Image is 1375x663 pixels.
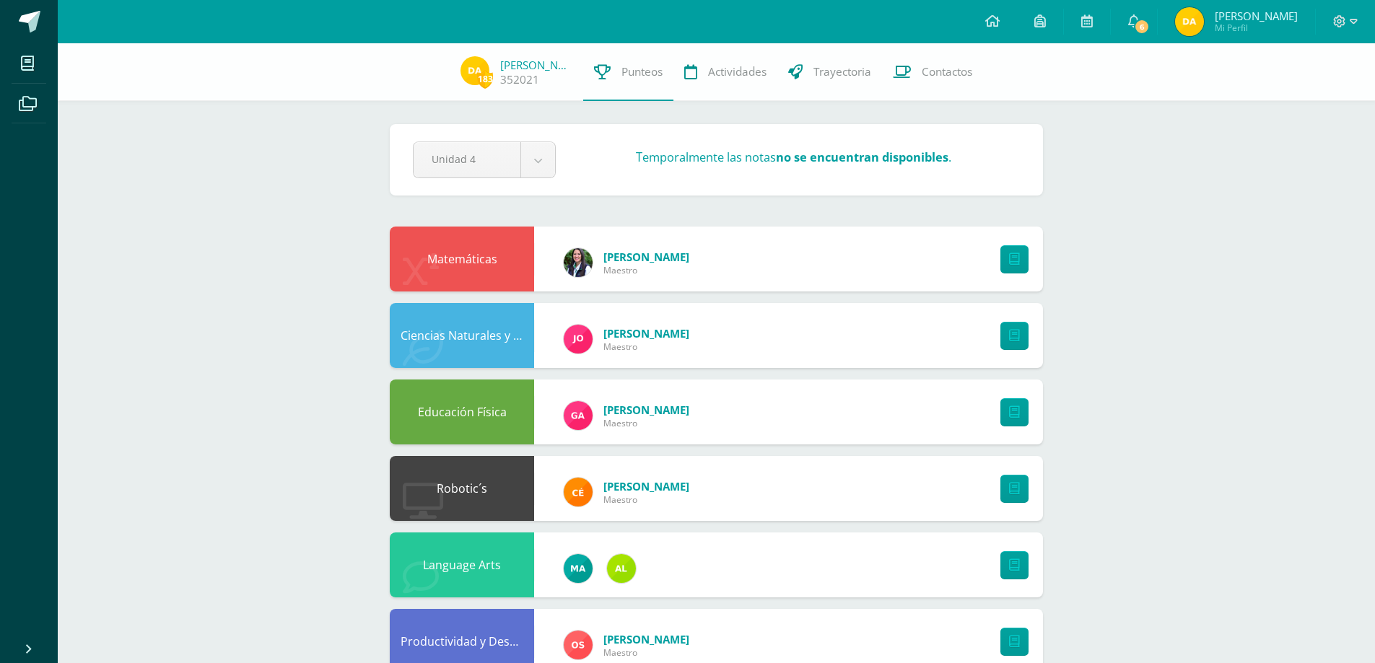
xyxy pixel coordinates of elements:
div: Educación Física [390,379,534,444]
img: 375975c282b890254048544a2628109c.png [1175,7,1204,36]
a: [PERSON_NAME] [500,58,572,72]
strong: no se encuentran disponibles [776,149,948,165]
a: Actividades [673,43,777,101]
span: Maestro [603,341,689,353]
span: Contactos [922,64,972,79]
a: [PERSON_NAME] [603,403,689,417]
img: 8bdaf5dda11d7a15ab02b5028acf736c.png [564,401,593,430]
img: cc2a7f1041ad554c6209babbe1ad6d28.png [564,478,593,506]
div: Robotic´s [390,456,534,521]
div: Matemáticas [390,227,534,291]
span: Punteos [621,64,663,79]
img: 5d1b5d840bccccd173cb0b83f6027e73.png [564,631,593,659]
img: d694d120381c9787321d81f1c295417b.png [607,554,636,583]
span: Trayectoria [813,64,871,79]
span: Mi Perfil [1215,22,1298,34]
a: 352021 [500,72,539,87]
img: abf265f2eb7c6291d551bedc80183517.png [564,554,593,583]
span: Maestro [603,264,689,276]
span: Unidad 4 [432,142,502,176]
a: Contactos [882,43,983,101]
div: Language Arts [390,532,534,597]
div: Ciencias Naturales y Tecnología [390,303,534,368]
img: 17d60be5ef358e114dc0f01a4fe601a5.png [564,248,593,277]
a: [PERSON_NAME] [603,479,689,493]
span: 183 [477,70,493,88]
span: Actividades [708,64,767,79]
a: [PERSON_NAME] [603,250,689,264]
span: Maestro [603,493,689,506]
img: b1e1c00dca74b9ce51150cf99b699712.png [564,325,593,354]
a: Trayectoria [777,43,882,101]
a: [PERSON_NAME] [603,632,689,646]
a: Unidad 4 [414,142,555,177]
span: 6 [1134,19,1150,35]
a: [PERSON_NAME] [603,326,689,341]
a: Punteos [583,43,673,101]
span: Maestro [603,646,689,659]
span: [PERSON_NAME] [1215,9,1298,23]
img: 375975c282b890254048544a2628109c.png [460,56,489,85]
span: Maestro [603,417,689,429]
h3: Temporalmente las notas . [636,149,951,165]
